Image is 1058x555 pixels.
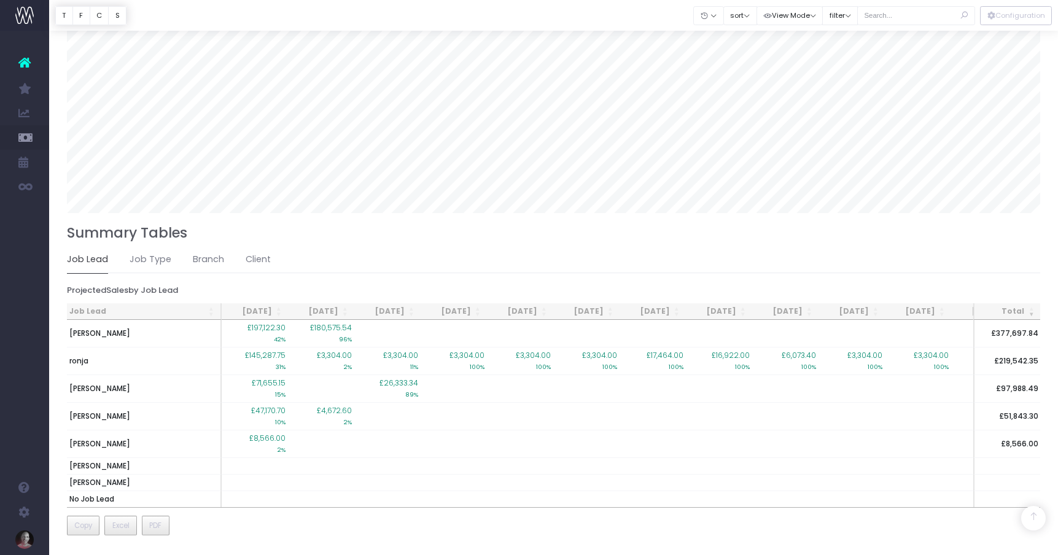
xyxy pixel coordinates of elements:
span: Sales [106,285,128,295]
th: Apr 26: activate to sort column ascending [620,303,686,320]
small: 100% [735,361,750,371]
td: £377,697.84 [973,320,1040,347]
small: 96% [339,333,352,343]
span: £6,073.40 [782,350,816,361]
td: £8,566.00 [973,430,1040,457]
input: Search... [857,6,975,25]
small: 100% [536,361,551,371]
a: Client [246,246,271,274]
button: F [72,6,90,25]
small: 100% [934,361,949,371]
th: Jun 26: activate to sort column ascending [752,303,819,320]
span: [PERSON_NAME] [69,477,130,488]
small: 31% [276,361,286,371]
span: PDF [149,520,161,531]
button: Copy [67,516,100,535]
div: Vertical button group [980,6,1052,25]
button: T [55,6,73,25]
th: Total: activate to sort column ascending [973,303,1040,320]
h3: Summary Tables [67,225,1041,241]
td: £219,542.35 [973,347,1040,375]
span: £3,304.00 [582,350,617,361]
small: 89% [405,389,418,398]
th: Sep 26: activate to sort column ascending [951,303,1017,320]
a: Branch [193,246,224,274]
span: £16,922.00 [712,350,750,361]
span: £3,304.00 [383,350,418,361]
span: £17,464.00 [647,350,683,361]
small: 100% [868,361,882,371]
span: [PERSON_NAME] [69,383,130,394]
th: Oct 25: activate to sort column ascending [222,303,288,320]
span: [PERSON_NAME] [69,411,130,422]
span: £197,122.30 [247,322,286,333]
small: 100% [801,361,816,371]
span: £71,655.15 [252,378,286,389]
span: £3,304.00 [317,350,352,361]
button: S [108,6,126,25]
small: 42% [274,333,286,343]
span: Copy [74,520,92,531]
span: £3,304.00 [516,350,551,361]
a: Job Type [130,246,171,274]
span: [PERSON_NAME] [69,438,130,449]
th: May 26: activate to sort column ascending [686,303,752,320]
th: Dec 25: activate to sort column ascending [354,303,421,320]
th: Jan 26: activate to sort column ascending [421,303,487,320]
button: C [90,6,109,25]
span: £3,304.00 [914,350,949,361]
small: 2% [344,416,352,426]
button: View Mode [757,6,823,25]
th: Jul 26: activate to sort column ascending [819,303,885,320]
h6: Projected by Job Lead [67,285,1041,295]
th: Mar 26: activate to sort column ascending [553,303,620,320]
th: Job Lead: activate to sort column ascending [67,303,222,320]
div: Vertical button group [55,6,126,25]
td: £97,988.49 [973,375,1040,402]
button: sort [723,6,757,25]
span: £3,304.00 [847,350,882,361]
small: 2% [278,444,286,454]
span: £3,304.00 [449,350,484,361]
span: £8,566.00 [249,433,286,444]
img: images/default_profile_image.png [15,530,34,549]
a: Job Lead [67,246,108,274]
span: £47,170.70 [251,405,286,416]
span: [PERSON_NAME] [69,460,130,472]
button: Configuration [980,6,1052,25]
th: Feb 26: activate to sort column ascending [487,303,553,320]
span: £4,672.60 [317,405,352,416]
span: No Job Lead [69,494,114,505]
span: ronja [69,355,88,367]
small: 100% [669,361,683,371]
small: 15% [275,389,286,398]
th: Nov 25: activate to sort column ascending [288,303,354,320]
button: PDF [142,516,169,535]
small: 2% [344,361,352,371]
th: Aug 26: activate to sort column ascending [885,303,951,320]
button: Excel [104,516,137,535]
span: Excel [112,520,130,531]
small: 100% [602,361,617,371]
small: 100% [470,361,484,371]
span: £180,575.54 [310,322,352,333]
span: £26,333.34 [379,378,418,389]
td: £51,843.30 [973,402,1040,430]
small: 10% [275,416,286,426]
span: [PERSON_NAME] [69,328,130,339]
button: filter [822,6,858,25]
span: £145,287.75 [245,350,286,361]
small: 11% [410,361,418,371]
